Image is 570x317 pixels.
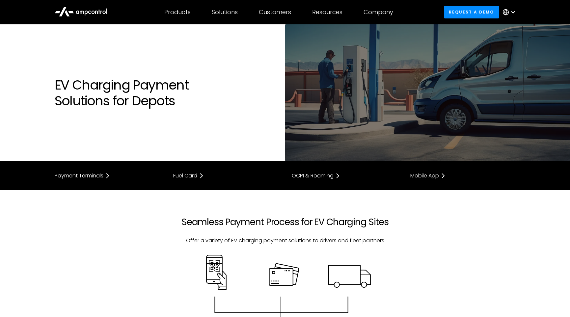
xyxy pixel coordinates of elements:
h2: Seamless Payment Process for EV Charging Sites [173,217,397,228]
h1: EV Charging Payment Solutions for Depots [55,77,279,109]
div: Company [364,9,393,16]
div: Products [164,9,191,16]
div: Payment Terminals [55,173,103,178]
div: Resources [312,9,342,16]
p: Offer a variety of EV charging payment solutions to drivers and fleet partners [173,237,397,244]
a: OCPI & Roaming [292,172,397,180]
div: Solutions [212,9,238,16]
div: Fuel Card [173,173,197,178]
div: Mobile App [410,173,439,178]
div: OCPI & Roaming [292,173,334,178]
div: Customers [259,9,291,16]
a: Fuel Card [173,172,279,180]
a: Request a demo [444,6,499,18]
a: Mobile App [410,172,516,180]
a: Payment Terminals [55,172,160,180]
